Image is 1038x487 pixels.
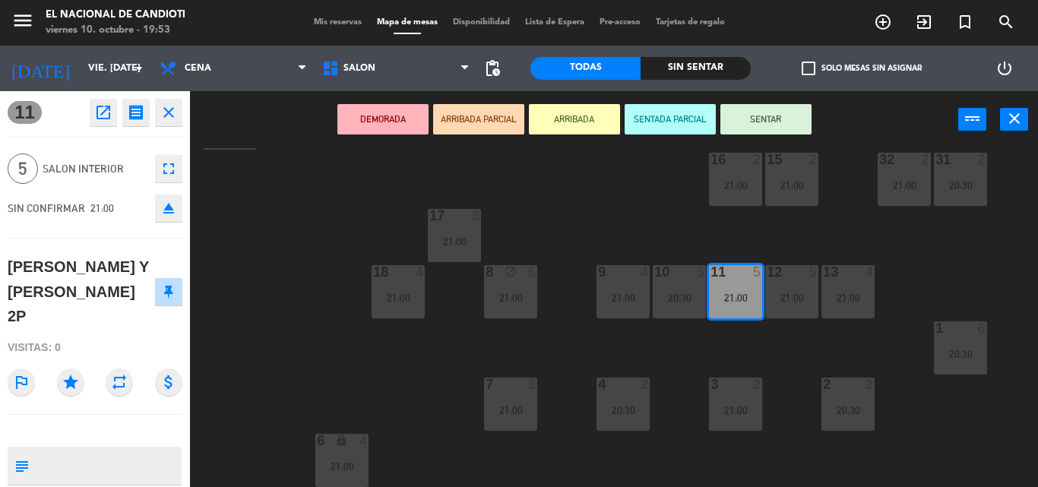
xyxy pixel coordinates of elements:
i: outlined_flag [8,368,35,396]
button: fullscreen [155,155,182,182]
div: 20:30 [934,349,987,359]
div: 21:00 [765,293,818,303]
i: fullscreen [160,160,178,178]
button: close [1000,108,1028,131]
i: exit_to_app [915,13,933,31]
div: 2 [753,378,762,391]
div: 2 [922,153,931,166]
i: menu [11,9,34,32]
div: 2 [866,378,875,391]
div: 20:30 [821,405,875,416]
div: 6 [317,434,318,447]
div: 2 [823,378,824,391]
i: attach_money [155,368,182,396]
i: receipt [127,103,145,122]
span: Lista de Espera [517,18,592,27]
i: power_settings_new [995,59,1014,77]
div: 13 [823,265,824,279]
i: add_circle_outline [874,13,892,31]
button: receipt [122,99,150,126]
div: 3 [528,378,537,391]
div: 21:00 [597,293,650,303]
button: SENTADA PARCIAL [625,104,716,134]
div: 4 [598,378,599,391]
i: arrow_drop_down [130,59,148,77]
div: 3 [472,209,481,223]
span: SALON [343,63,375,74]
div: 32 [879,153,880,166]
i: star [57,368,84,396]
div: 20:30 [597,405,650,416]
div: 21:00 [709,180,762,191]
button: eject [155,194,182,222]
div: 18 [373,265,374,279]
div: 9 [598,265,599,279]
i: power_input [964,109,982,128]
span: Mapa de mesas [369,18,445,27]
div: 1 [935,321,936,335]
button: menu [11,9,34,37]
div: 21:00 [765,180,818,191]
div: viernes 10. octubre - 19:53 [46,23,185,38]
i: search [997,13,1015,31]
button: DEMORADA [337,104,429,134]
div: 21:00 [372,293,425,303]
i: close [160,103,178,122]
button: ARRIBADA [529,104,620,134]
div: 31 [935,153,936,166]
span: Cena [185,63,211,74]
span: pending_actions [483,59,502,77]
div: 2 [978,153,987,166]
div: El Nacional de Candioti [46,8,185,23]
span: Mis reservas [306,18,369,27]
button: power_input [958,108,986,131]
i: lock [335,434,348,447]
div: 5 [528,265,537,279]
div: 4 [866,265,875,279]
div: 4 [359,434,369,447]
i: block [504,265,517,278]
span: 5 [8,153,38,184]
div: Visitas: 0 [8,334,182,361]
div: 3 [710,378,711,391]
span: 21:00 [90,202,114,214]
div: 4 [641,265,650,279]
i: turned_in_not [956,13,974,31]
div: 21:00 [484,293,537,303]
div: 2 [753,153,762,166]
div: 21:00 [878,180,931,191]
div: 11 [710,265,711,279]
span: 11 [8,101,42,124]
div: 20:30 [653,293,706,303]
i: eject [160,199,178,217]
div: 21:00 [484,405,537,416]
span: SIN CONFIRMAR [8,202,85,214]
div: 5 [809,265,818,279]
div: 21:00 [709,293,762,303]
div: 2 [641,378,650,391]
div: 20:30 [934,180,987,191]
div: 5 [697,265,706,279]
div: 16 [710,153,711,166]
div: 21:00 [821,293,875,303]
div: [PERSON_NAME] Y [PERSON_NAME] 2P [8,255,155,329]
button: ARRIBADA PARCIAL [433,104,524,134]
i: repeat [106,368,133,396]
div: 2 [809,153,818,166]
div: 5 [753,265,762,279]
span: check_box_outline_blank [802,62,815,75]
label: Solo mesas sin asignar [802,62,922,75]
div: 6 [978,321,987,335]
button: SENTAR [720,104,812,134]
i: open_in_new [94,103,112,122]
button: open_in_new [90,99,117,126]
div: 4 [416,265,425,279]
div: 21:00 [709,405,762,416]
i: close [1005,109,1024,128]
span: Tarjetas de regalo [648,18,733,27]
span: SALON INTERIOR [43,160,147,178]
